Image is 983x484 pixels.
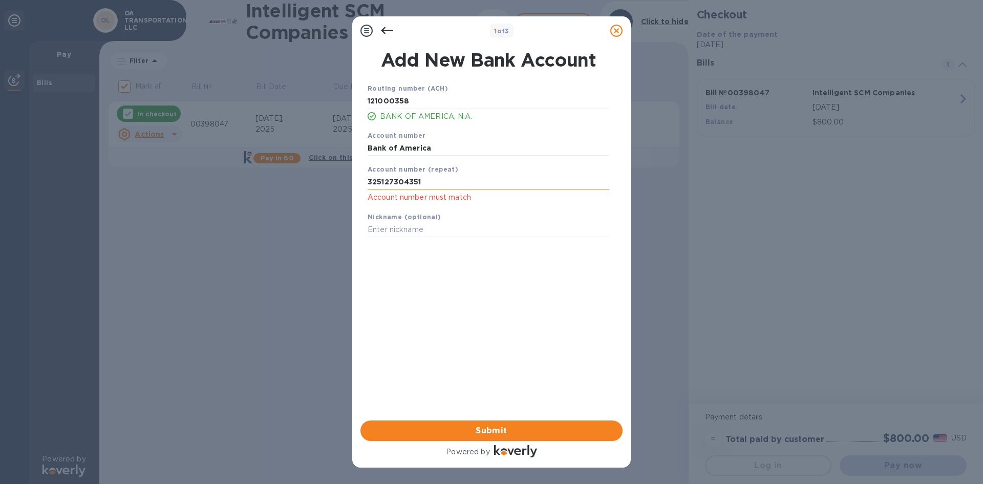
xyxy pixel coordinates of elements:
[368,132,426,139] b: Account number
[369,425,614,437] span: Submit
[380,111,609,122] p: BANK OF AMERICA, N.A.
[494,27,497,35] span: 1
[368,222,609,238] input: Enter nickname
[368,213,441,221] b: Nickname (optional)
[494,445,537,457] img: Logo
[368,140,609,156] input: Enter account number
[360,420,623,441] button: Submit
[368,85,448,92] b: Routing number (ACH)
[494,27,509,35] b: of 3
[368,165,458,173] b: Account number (repeat)
[368,94,609,109] input: Enter routing number
[368,192,609,203] p: Account number must match
[361,49,615,71] h1: Add New Bank Account
[446,447,489,457] p: Powered by
[368,175,609,190] input: Enter account number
